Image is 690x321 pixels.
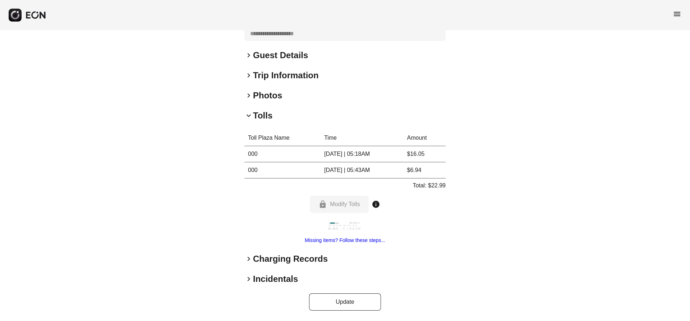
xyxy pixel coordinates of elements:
h2: Charging Records [253,253,328,265]
h2: Incidentals [253,273,298,285]
span: keyboard_arrow_right [244,71,253,80]
th: Amount [404,130,446,146]
h2: Photos [253,90,282,101]
h2: Guest Details [253,50,308,61]
span: keyboard_arrow_right [244,275,253,283]
span: keyboard_arrow_down [244,111,253,120]
td: 000 [244,146,321,162]
span: menu [673,10,681,18]
td: 000 [244,162,321,178]
td: $6.94 [404,162,446,178]
td: [DATE] | 05:43AM [321,162,404,178]
td: $16.05 [404,146,446,162]
p: Total: $22.99 [413,181,446,190]
span: keyboard_arrow_right [244,91,253,100]
th: Toll Plaza Name [244,130,321,146]
h2: Trip Information [253,70,319,81]
button: Update [309,293,381,311]
th: Time [321,130,404,146]
span: keyboard_arrow_right [244,255,253,263]
td: [DATE] | 05:18AM [321,146,404,162]
img: https://fastfleet.me/rails/active_storage/blobs/redirect/eyJfcmFpbHMiOnsibWVzc2FnZSI6IkJBaHBBd3N5... [327,222,363,231]
span: info [372,200,380,209]
a: Missing items? Follow these steps... [305,237,385,243]
h2: Tolls [253,110,272,121]
span: keyboard_arrow_right [244,51,253,60]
